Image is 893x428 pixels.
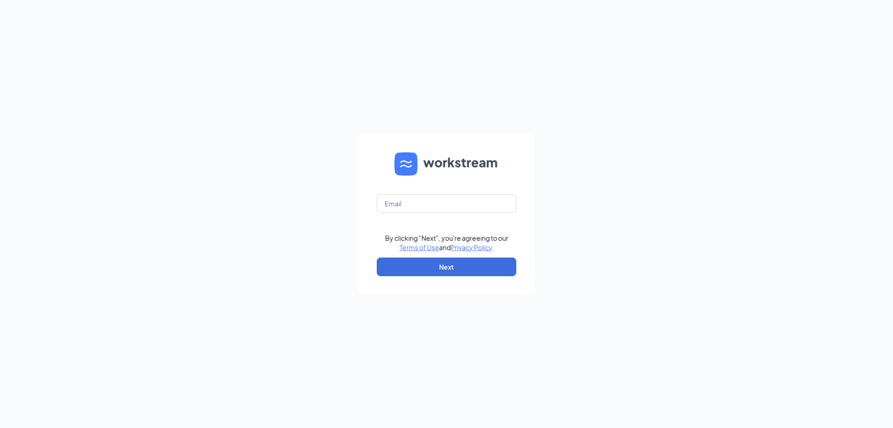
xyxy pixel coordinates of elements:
button: Next [377,258,516,276]
a: Privacy Policy [451,243,492,251]
div: By clicking "Next", you're agreeing to our and . [385,233,508,252]
input: Email [377,194,516,213]
img: WS logo and Workstream text [394,152,499,176]
a: Terms of Use [400,243,439,251]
